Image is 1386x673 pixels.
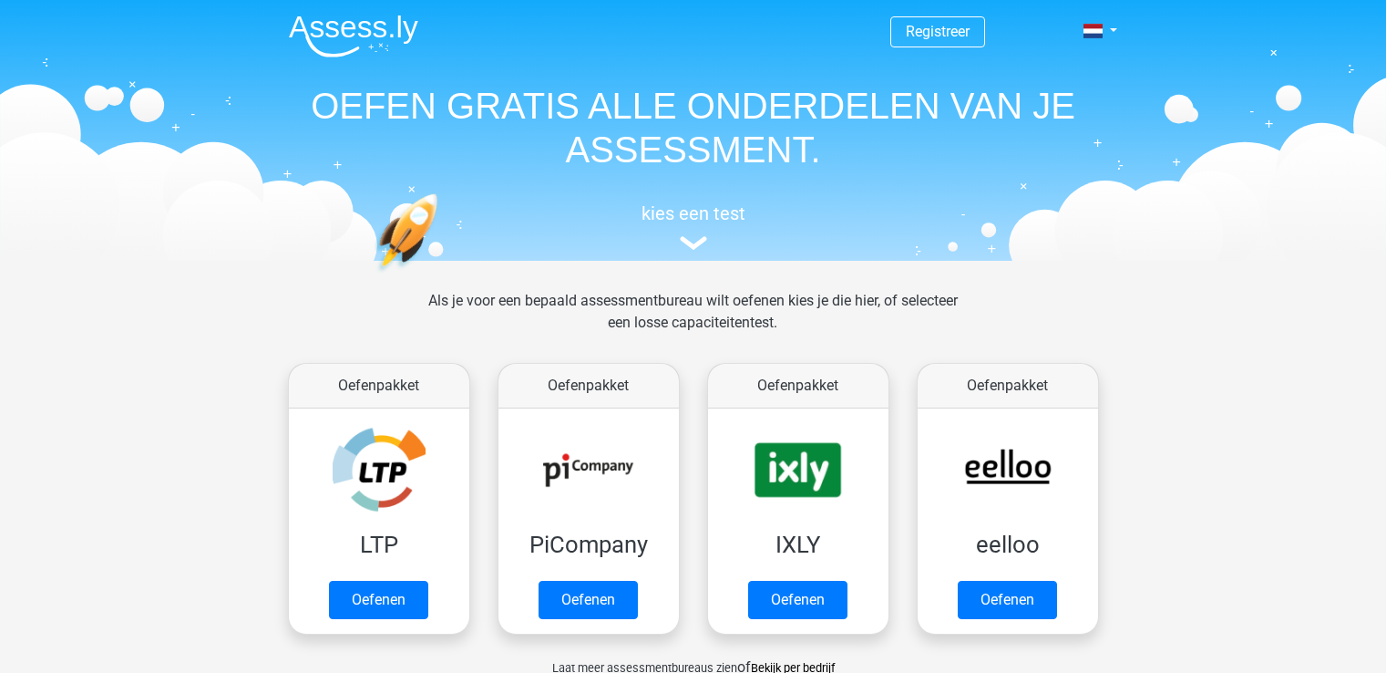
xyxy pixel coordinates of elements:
img: Assessly [289,15,418,57]
div: Als je voor een bepaald assessmentbureau wilt oefenen kies je die hier, of selecteer een losse ca... [414,290,972,356]
h5: kies een test [274,202,1113,224]
h1: OEFEN GRATIS ALLE ONDERDELEN VAN JE ASSESSMENT. [274,84,1113,171]
a: Registreer [906,23,970,40]
a: Oefenen [748,581,847,619]
img: oefenen [375,193,508,358]
a: kies een test [274,202,1113,251]
a: Oefenen [329,581,428,619]
img: assessment [680,236,707,250]
a: Oefenen [958,581,1057,619]
a: Oefenen [539,581,638,619]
